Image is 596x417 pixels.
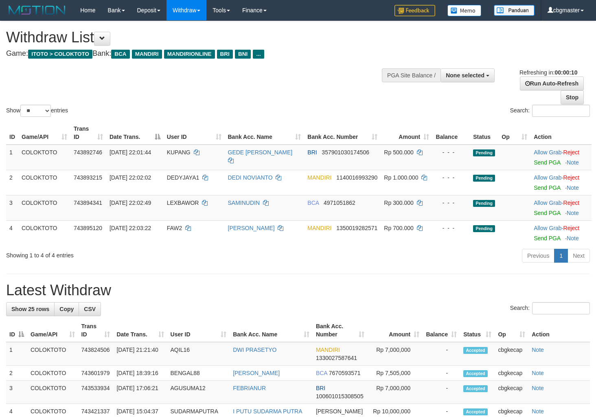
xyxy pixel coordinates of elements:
[394,5,435,16] img: Feedback.jpg
[316,355,357,361] span: Copy 1330027587641 to clipboard
[27,342,78,366] td: COLOKTOTO
[11,306,49,312] span: Show 25 rows
[307,149,317,156] span: BRI
[460,319,495,342] th: Status: activate to sort column ascending
[233,347,276,353] a: DWI PRASETYO
[79,302,101,316] a: CSV
[74,174,102,181] span: 743893215
[78,342,114,366] td: 743824506
[534,225,563,231] span: ·
[568,249,590,263] a: Next
[563,149,580,156] a: Reject
[432,121,470,145] th: Balance
[463,385,488,392] span: Accepted
[164,121,225,145] th: User ID: activate to sort column ascending
[70,121,106,145] th: Trans ID: activate to sort column ascending
[446,72,484,79] span: None selected
[473,175,495,182] span: Pending
[561,90,584,104] a: Stop
[316,370,327,376] span: BCA
[534,149,563,156] span: ·
[520,77,584,90] a: Run Auto-Refresh
[436,199,467,207] div: - - -
[498,121,530,145] th: Op: activate to sort column ascending
[304,121,381,145] th: Bank Acc. Number: activate to sort column ascending
[27,319,78,342] th: Game/API: activate to sort column ascending
[233,370,280,376] a: [PERSON_NAME]
[54,302,79,316] a: Copy
[563,200,580,206] a: Reject
[167,319,230,342] th: User ID: activate to sort column ascending
[473,200,495,207] span: Pending
[6,145,18,170] td: 1
[528,319,590,342] th: Action
[6,302,55,316] a: Show 25 rows
[567,210,579,216] a: Note
[368,381,423,404] td: Rp 7,000,000
[6,282,590,298] h1: Latest Withdraw
[167,174,199,181] span: DEDYJAYA1
[316,393,364,399] span: Copy 100601015308505 to clipboard
[534,149,561,156] a: Allow Grab
[534,235,560,241] a: Send PGA
[307,200,319,206] span: BCA
[113,381,167,404] td: [DATE] 17:06:21
[167,149,191,156] span: KUPANG
[111,50,129,59] span: BCA
[313,319,368,342] th: Bank Acc. Number: activate to sort column ascending
[253,50,264,59] span: ...
[470,121,498,145] th: Status
[6,170,18,195] td: 2
[6,319,27,342] th: ID: activate to sort column descending
[495,319,528,342] th: Op: activate to sort column ascending
[167,200,199,206] span: LEXBAWOR
[316,408,363,415] span: [PERSON_NAME]
[530,195,592,220] td: ·
[27,366,78,381] td: COLOKTOTO
[6,4,68,16] img: MOTION_logo.png
[532,408,544,415] a: Note
[18,170,70,195] td: COLOKTOTO
[463,347,488,354] span: Accepted
[233,385,266,391] a: FEBRIANUR
[6,342,27,366] td: 1
[74,225,102,231] span: 743895120
[436,224,467,232] div: - - -
[494,5,535,16] img: panduan.png
[6,195,18,220] td: 3
[6,50,389,58] h4: Game: Bank:
[495,381,528,404] td: cbgkecap
[384,149,413,156] span: Rp 500.000
[110,225,151,231] span: [DATE] 22:03:22
[59,306,74,312] span: Copy
[6,121,18,145] th: ID
[6,381,27,404] td: 3
[567,184,579,191] a: Note
[368,319,423,342] th: Amount: activate to sort column ascending
[233,408,302,415] a: I PUTU SUDARMA PUTRA
[6,105,68,117] label: Show entries
[230,319,313,342] th: Bank Acc. Name: activate to sort column ascending
[563,174,580,181] a: Reject
[78,319,114,342] th: Trans ID: activate to sort column ascending
[6,248,242,259] div: Showing 1 to 4 of 4 entries
[110,174,151,181] span: [DATE] 22:02:02
[6,29,389,46] h1: Withdraw List
[18,220,70,246] td: COLOKTOTO
[463,408,488,415] span: Accepted
[228,174,273,181] a: DEDI NOVIANTO
[316,385,325,391] span: BRI
[423,319,460,342] th: Balance: activate to sort column ascending
[436,173,467,182] div: - - -
[530,121,592,145] th: Action
[84,306,96,312] span: CSV
[228,149,293,156] a: GEDE [PERSON_NAME]
[495,366,528,381] td: cbgkecap
[563,225,580,231] a: Reject
[225,121,305,145] th: Bank Acc. Name: activate to sort column ascending
[532,347,544,353] a: Note
[167,225,182,231] span: FAW2
[307,174,331,181] span: MANDIRI
[554,69,577,76] strong: 00:00:10
[384,174,418,181] span: Rp 1.000.000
